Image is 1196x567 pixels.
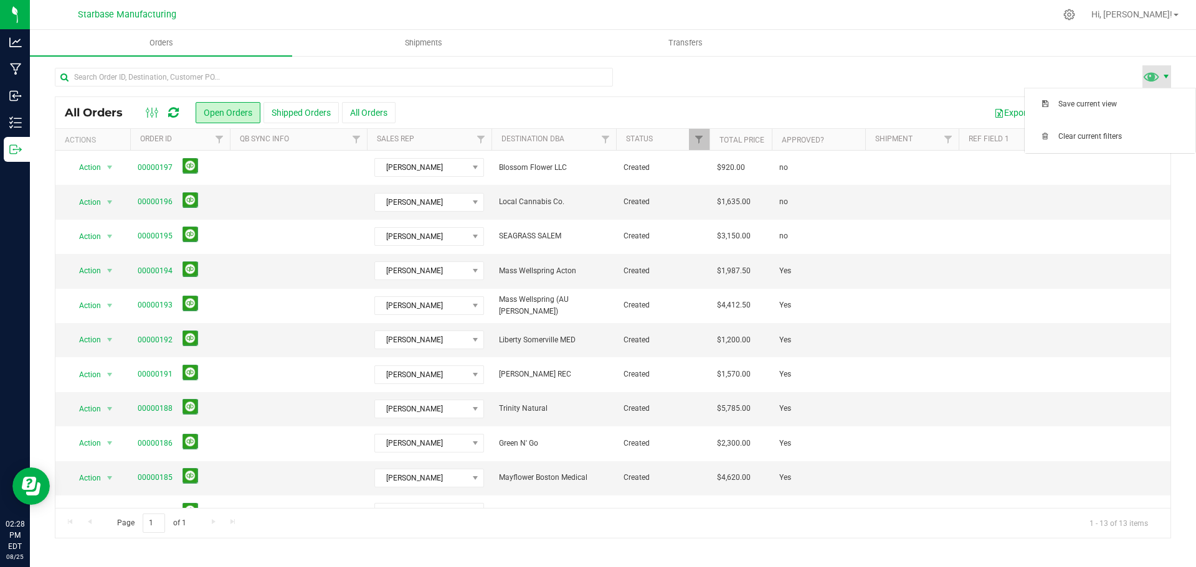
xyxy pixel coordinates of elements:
span: $4,620.00 [717,472,751,484]
a: 00000196 [138,196,173,208]
inline-svg: Outbound [9,143,22,156]
span: Hi, [PERSON_NAME]! [1091,9,1172,19]
a: Filter [689,129,710,150]
a: Filter [346,129,367,150]
a: Filter [596,129,616,150]
span: Action [68,469,102,487]
span: select [102,159,118,176]
span: Action [68,228,102,245]
span: Created [624,507,702,518]
button: All Orders [342,102,396,123]
a: Ref Field 1 [969,134,1009,143]
span: Yes [779,368,791,380]
span: Yes [779,507,791,518]
span: [PERSON_NAME] [375,434,468,452]
span: [PERSON_NAME] [375,297,468,314]
inline-svg: Inventory [9,116,22,129]
span: [PERSON_NAME] [375,400,468,418]
a: 00000185 [138,472,173,484]
span: [PERSON_NAME] [375,194,468,211]
span: Yes [779,472,791,484]
span: select [102,228,118,245]
a: Shipments [292,30,554,56]
span: Action [68,331,102,349]
span: [PERSON_NAME] [375,159,468,176]
span: Created [624,162,702,174]
span: Created [624,196,702,208]
span: [PERSON_NAME] [375,262,468,279]
a: Order ID [140,134,172,143]
span: Created [624,299,702,311]
button: Open Orders [196,102,260,123]
span: Action [68,434,102,452]
span: Action [68,194,102,211]
span: $2,300.00 [717,438,751,449]
span: $1,570.00 [717,368,751,380]
li: Clear current filters [1025,121,1195,153]
span: Trinity Natural [499,403,609,415]
span: $1,635.00 [717,196,751,208]
a: Destination DBA [501,134,564,143]
span: Mayflower Boston Medical [499,472,609,484]
span: Mayflower [GEOGRAPHIC_DATA] [499,507,609,518]
span: Created [624,438,702,449]
span: Created [624,230,702,242]
inline-svg: Analytics [9,36,22,49]
a: 00000194 [138,265,173,277]
span: Page of 1 [107,513,196,533]
span: Yes [779,265,791,277]
span: Starbase Manufacturing [78,9,176,20]
span: Shipments [388,37,459,49]
button: Export to Excel [986,102,1070,123]
span: select [102,194,118,211]
span: [PERSON_NAME] REC [499,368,609,380]
span: $1,200.00 [717,334,751,346]
a: 00000192 [138,334,173,346]
a: Filter [471,129,491,150]
span: no [779,230,788,242]
a: 00000186 [138,438,173,449]
span: Local Cannabis Co. [499,196,609,208]
a: Total Price [719,136,764,144]
span: SEAGRASS SALEM [499,230,609,242]
span: Action [68,504,102,521]
span: select [102,400,118,418]
a: Transfers [554,30,817,56]
a: 00000193 [138,299,173,311]
inline-svg: Inbound [9,90,22,102]
a: Filter [209,129,230,150]
span: $3,150.00 [717,230,751,242]
a: 00000197 [138,162,173,174]
span: $5,785.00 [717,403,751,415]
span: Transfers [652,37,719,49]
span: Clear current filters [1058,131,1188,142]
span: Created [624,334,702,346]
span: $2,590.00 [717,507,751,518]
span: [PERSON_NAME] [375,366,468,383]
span: select [102,504,118,521]
span: no [779,196,788,208]
span: Created [624,472,702,484]
a: 00000183 [138,507,173,518]
span: Created [624,368,702,380]
div: Manage settings [1061,9,1077,21]
span: select [102,297,118,314]
span: Liberty Somerville MED [499,334,609,346]
span: select [102,366,118,383]
input: Search Order ID, Destination, Customer PO... [55,68,613,87]
span: Blossom Flower LLC [499,162,609,174]
iframe: Resource center [12,467,50,505]
a: Filter [938,129,959,150]
p: 08/25 [6,552,24,561]
a: Status [626,134,653,143]
a: 00000195 [138,230,173,242]
span: Mass Wellspring Acton [499,265,609,277]
span: $4,412.50 [717,299,751,311]
span: Action [68,297,102,314]
span: [PERSON_NAME] [375,504,468,521]
span: Yes [779,334,791,346]
a: 00000188 [138,403,173,415]
span: All Orders [65,106,135,119]
span: Mass Wellspring (AU [PERSON_NAME]) [499,294,609,317]
div: Actions [65,136,125,144]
